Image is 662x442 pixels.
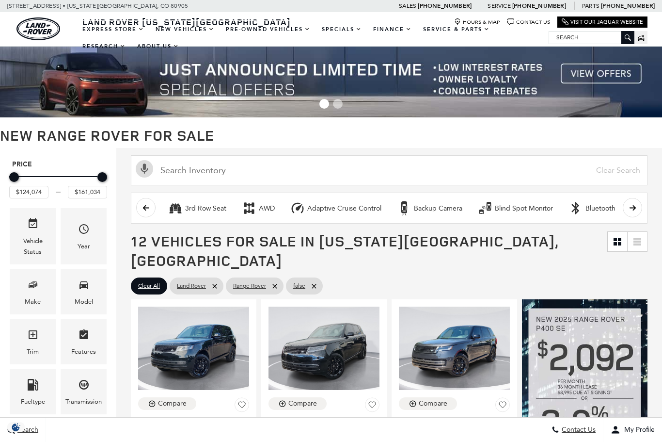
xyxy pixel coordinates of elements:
input: Search Inventory [131,155,647,185]
div: Minimum Price [9,172,19,182]
a: Finance [367,21,417,38]
div: Blind Spot Monitor [478,201,492,215]
button: scroll right [623,198,642,217]
a: Specials [316,21,367,38]
div: Vehicle Status [17,236,48,257]
span: Go to slide 1 [319,99,329,109]
span: My Profile [620,426,655,434]
span: Parts [582,2,599,9]
div: Trim [27,346,39,357]
span: Model [78,277,90,296]
div: Blind Spot Monitor [495,204,553,213]
input: Minimum [9,186,48,198]
div: Year [78,241,90,252]
div: VehicleVehicle Status [10,208,56,264]
div: Compare [158,399,187,408]
div: Bluetooth [568,201,583,215]
span: Vehicle [27,215,39,235]
nav: Main Navigation [77,21,549,55]
a: New Vehicles [150,21,220,38]
a: Service & Parts [417,21,495,38]
div: Bluetooth [585,204,615,213]
span: false [293,280,305,292]
img: 2025 LAND ROVER Range Rover SE [268,307,379,390]
section: Click to Open Cookie Consent Modal [5,422,27,432]
span: Make [27,277,39,296]
div: Compare [419,399,447,408]
div: FueltypeFueltype [10,369,56,414]
button: Backup CameraBackup Camera [392,198,468,218]
a: Contact Us [507,18,550,26]
a: [PHONE_NUMBER] [512,2,566,10]
span: Year [78,221,90,241]
span: Clear All [138,280,160,292]
div: Compare [288,399,317,408]
span: Service [488,2,510,9]
a: [PHONE_NUMBER] [418,2,472,10]
div: Fueltype [21,396,45,407]
span: Trim [27,327,39,346]
div: Maximum Price [97,172,107,182]
button: Compare Vehicle [268,397,327,410]
div: Backup Camera [414,204,462,213]
span: Land Rover [US_STATE][GEOGRAPHIC_DATA] [82,16,291,28]
div: AWD [259,204,275,213]
button: Save Vehicle [495,397,510,416]
div: Model [75,296,93,307]
button: Compare Vehicle [399,397,457,410]
div: MakeMake [10,269,56,314]
span: Contact Us [559,426,596,434]
div: Features [71,346,96,357]
button: Save Vehicle [365,397,379,416]
div: Adaptive Cruise Control [307,204,381,213]
div: Transmission [65,396,102,407]
button: BluetoothBluetooth [563,198,621,218]
div: 3rd Row Seat [185,204,226,213]
button: Open user profile menu [603,418,662,442]
img: 2025 LAND ROVER Range Rover SE [399,307,510,390]
button: scroll left [136,198,156,217]
span: Range Rover [233,280,266,292]
a: Land Rover [US_STATE][GEOGRAPHIC_DATA] [77,16,297,28]
input: Search [549,32,634,43]
a: [PHONE_NUMBER] [601,2,655,10]
span: Features [78,327,90,346]
a: Visit Our Jaguar Website [562,18,643,26]
button: AWDAWD [236,198,280,218]
a: Research [77,38,131,55]
div: TrimTrim [10,319,56,364]
h5: Price [12,160,104,169]
button: Compare Vehicle [138,397,196,410]
button: 3rd Row Seat3rd Row Seat [163,198,232,218]
a: Hours & Map [454,18,500,26]
button: Save Vehicle [235,397,249,416]
span: Go to slide 2 [333,99,343,109]
a: About Us [131,38,185,55]
button: Adaptive Cruise ControlAdaptive Cruise Control [285,198,387,218]
div: Make [25,296,41,307]
img: Opt-Out Icon [5,422,27,432]
button: Blind Spot MonitorBlind Spot Monitor [473,198,558,218]
span: Transmission [78,377,90,396]
span: Fueltype [27,377,39,396]
a: [STREET_ADDRESS] • [US_STATE][GEOGRAPHIC_DATA], CO 80905 [7,2,188,9]
a: Pre-Owned Vehicles [220,21,316,38]
div: AWD [242,201,256,215]
div: Price [9,169,107,198]
img: Land Rover [16,17,60,40]
div: Adaptive Cruise Control [290,201,305,215]
div: TransmissionTransmission [61,369,107,414]
input: Maximum [68,186,107,198]
div: FeaturesFeatures [61,319,107,364]
a: EXPRESS STORE [77,21,150,38]
span: 12 Vehicles for Sale in [US_STATE][GEOGRAPHIC_DATA], [GEOGRAPHIC_DATA] [131,231,558,270]
a: land-rover [16,17,60,40]
svg: Click to toggle on voice search [136,160,153,178]
img: 2025 LAND ROVER Range Rover SE [138,307,249,390]
span: Land Rover [177,280,206,292]
span: Sales [399,2,416,9]
div: Backup Camera [397,201,411,215]
div: 3rd Row Seat [168,201,183,215]
div: YearYear [61,208,107,264]
div: ModelModel [61,269,107,314]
